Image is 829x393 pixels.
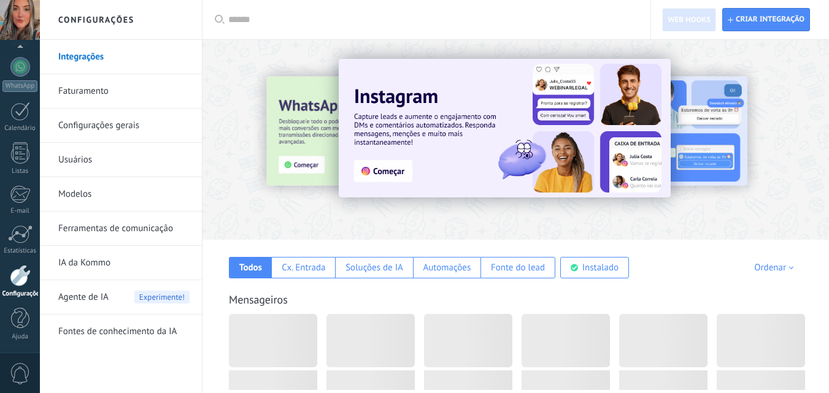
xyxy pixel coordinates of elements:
[345,262,403,273] div: Soluções de IA
[58,109,190,143] a: Configurações gerais
[2,124,38,132] div: Calendário
[40,280,202,315] li: Agente de IA
[662,8,716,31] button: Web hooks
[2,207,38,215] div: E-mail
[2,167,38,175] div: Listas
[134,291,190,303] span: Experimente!
[339,59,671,197] img: Slide 1
[736,15,804,25] span: Criar integração
[58,246,190,280] a: IA da Kommo
[754,262,798,273] div: Ordenar
[58,212,190,246] a: Ferramentas de comunicação
[229,292,288,307] a: Mensageiros
[58,177,190,212] a: Modelos
[2,290,38,298] div: Configurações
[58,280,190,315] a: Agente de IAExperimente!
[58,74,190,109] a: Faturamento
[40,315,202,348] li: Fontes de conhecimento da IA
[58,40,190,74] a: Integrações
[40,109,202,143] li: Configurações gerais
[722,8,810,31] button: Criar integração
[491,262,545,273] div: Fonte do lead
[40,143,202,177] li: Usuários
[2,80,37,92] div: WhatsApp
[582,262,619,273] div: Instalado
[40,177,202,212] li: Modelos
[58,280,109,315] span: Agente de IA
[40,246,202,280] li: IA da Kommo
[239,262,262,273] div: Todos
[423,262,471,273] div: Automações
[58,143,190,177] a: Usuários
[58,315,190,349] a: Fontes de conhecimento da IA
[2,247,38,255] div: Estatísticas
[40,212,202,246] li: Ferramentas de comunicação
[668,15,711,25] span: Web hooks
[282,262,325,273] div: Cx. Entrada
[40,40,202,74] li: Integrações
[40,74,202,109] li: Faturamento
[2,333,38,341] div: Ajuda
